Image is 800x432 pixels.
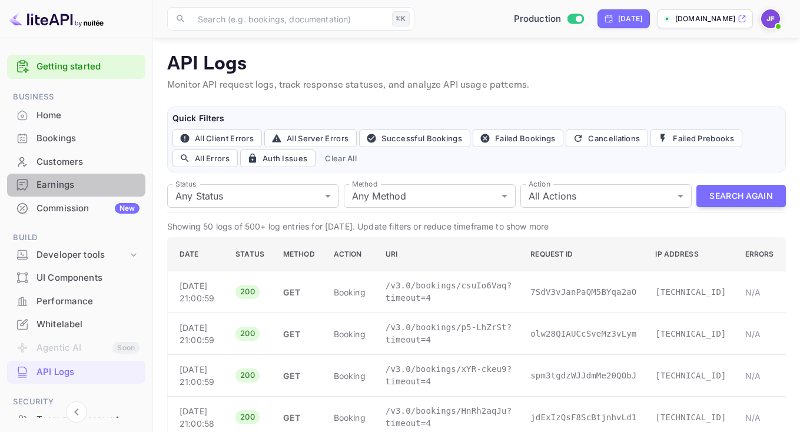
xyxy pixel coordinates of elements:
[7,127,145,150] div: Bookings
[7,267,145,290] div: UI Components
[386,405,512,430] p: /v3.0/bookings/HnRh2aqJu?timeout=4
[736,238,784,271] th: Errors
[115,203,140,214] div: New
[36,60,140,74] a: Getting started
[646,238,735,271] th: IP Address
[334,370,367,382] p: booking
[655,370,726,382] p: [TECHNICAL_ID]
[520,184,692,208] div: All Actions
[172,129,262,147] button: All Client Errors
[36,318,140,331] div: Whitelabel
[320,149,361,167] button: Clear All
[7,151,145,172] a: Customers
[529,179,550,189] label: Action
[7,396,145,408] span: Security
[36,271,140,285] div: UI Components
[283,411,315,424] p: GET
[235,411,260,423] span: 200
[386,321,512,346] p: /v3.0/bookings/p5-LhZrSt?timeout=4
[7,104,145,126] a: Home
[191,7,387,31] input: Search (e.g. bookings, documentation)
[761,9,780,28] img: Jenny Frimer
[7,361,145,383] a: API Logs
[7,151,145,174] div: Customers
[334,411,367,424] p: booking
[235,286,260,298] span: 200
[7,174,145,195] a: Earnings
[235,370,260,381] span: 200
[745,286,774,298] p: N/A
[655,328,726,340] p: [TECHNICAL_ID]
[376,238,521,271] th: URI
[530,370,636,382] p: spm3tgdzWJJdmMe20QObJ
[7,313,145,335] a: Whitelabel
[36,413,140,427] div: Team management
[696,185,786,208] button: Search Again
[226,238,274,271] th: Status
[514,12,562,26] span: Production
[7,408,145,430] a: Team management
[392,11,410,26] div: ⌘K
[7,313,145,336] div: Whitelabel
[655,286,726,298] p: [TECHNICAL_ID]
[334,328,367,340] p: booking
[7,197,145,220] div: CommissionNew
[7,127,145,149] a: Bookings
[7,174,145,197] div: Earnings
[36,365,140,379] div: API Logs
[745,328,774,340] p: N/A
[530,328,636,340] p: olw28QIAUCcSveMz3vLym
[66,401,87,423] button: Collapse navigation
[675,14,735,24] p: [DOMAIN_NAME]
[324,238,376,271] th: Action
[180,280,217,304] p: [DATE] 21:00:59
[473,129,564,147] button: Failed Bookings
[36,295,140,308] div: Performance
[386,280,512,304] p: /v3.0/bookings/csuIo6Vaq?timeout=4
[386,363,512,388] p: /v3.0/bookings/xYR-ckeu9?timeout=4
[7,231,145,244] span: Build
[36,132,140,145] div: Bookings
[344,184,516,208] div: Any Method
[7,361,145,384] div: API Logs
[521,238,646,271] th: Request ID
[168,238,227,271] th: Date
[7,245,145,265] div: Developer tools
[566,129,648,147] button: Cancellations
[9,9,104,28] img: LiteAPI logo
[650,129,742,147] button: Failed Prebooks
[167,52,786,76] p: API Logs
[7,267,145,288] a: UI Components
[655,411,726,424] p: [TECHNICAL_ID]
[172,149,238,167] button: All Errors
[7,290,145,312] a: Performance
[352,179,377,189] label: Method
[530,286,636,298] p: 7SdV3vJanPaQM5BYqa2aO
[36,178,140,192] div: Earnings
[274,238,324,271] th: Method
[7,290,145,313] div: Performance
[7,91,145,104] span: Business
[167,220,786,232] p: Showing 50 logs of 500+ log entries for [DATE]. Update filters or reduce timeframe to show more
[180,321,217,346] p: [DATE] 21:00:59
[36,248,128,262] div: Developer tools
[264,129,357,147] button: All Server Errors
[36,155,140,169] div: Customers
[745,370,774,382] p: N/A
[745,411,774,424] p: N/A
[180,405,217,430] p: [DATE] 21:00:58
[283,370,315,382] p: GET
[180,363,217,388] p: [DATE] 21:00:59
[359,129,470,147] button: Successful Bookings
[7,55,145,79] div: Getting started
[167,78,786,92] p: Monitor API request logs, track response statuses, and analyze API usage patterns.
[7,197,145,219] a: CommissionNew
[7,104,145,127] div: Home
[283,328,315,340] p: GET
[283,286,315,298] p: GET
[36,202,140,215] div: Commission
[175,179,196,189] label: Status
[618,14,642,24] div: [DATE]
[36,109,140,122] div: Home
[235,328,260,340] span: 200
